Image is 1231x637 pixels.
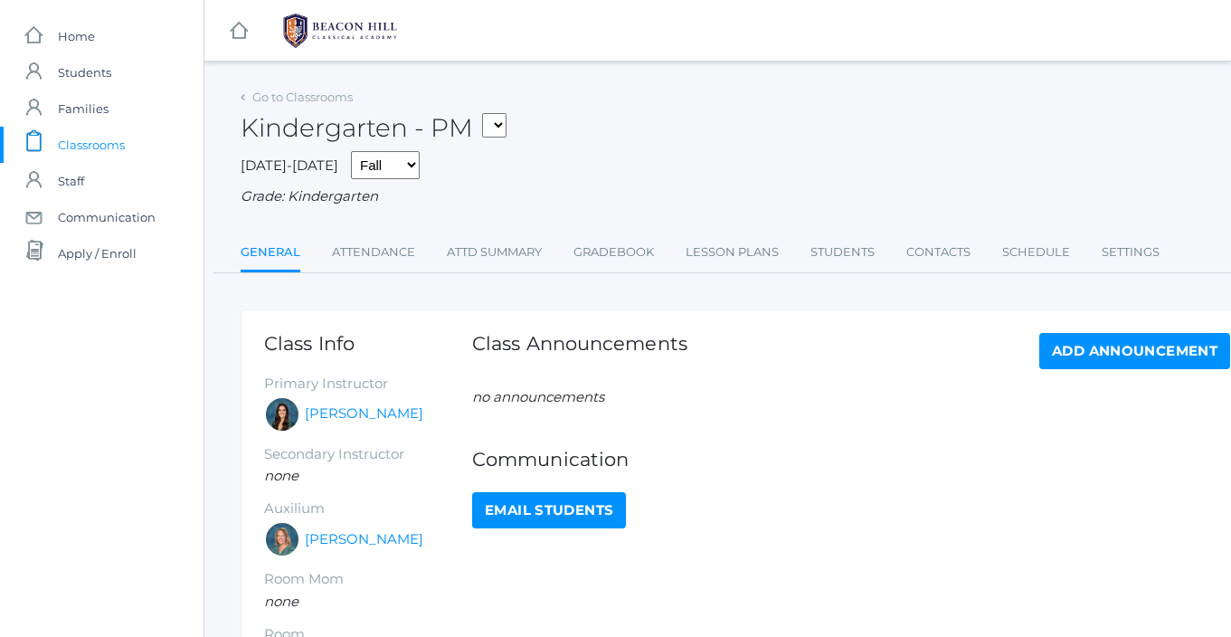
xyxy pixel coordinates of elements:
[264,467,298,484] em: none
[332,234,415,271] a: Attendance
[264,447,472,462] h5: Secondary Instructor
[305,404,423,424] a: [PERSON_NAME]
[58,163,84,199] span: Staff
[1002,234,1070,271] a: Schedule
[264,572,472,587] h5: Room Mom
[264,593,298,610] em: none
[573,234,654,271] a: Gradebook
[241,114,507,142] h2: Kindergarten - PM
[58,54,111,90] span: Students
[241,157,338,174] span: [DATE]-[DATE]
[58,127,125,163] span: Classrooms
[810,234,875,271] a: Students
[252,90,353,104] a: Go to Classrooms
[1102,234,1160,271] a: Settings
[264,501,472,517] h5: Auxilium
[472,388,604,405] em: no announcements
[58,90,109,127] span: Families
[264,396,300,433] div: Jordyn Dewey
[264,521,300,557] div: Maureen Doyle
[472,449,1230,470] h1: Communication
[241,234,300,273] a: General
[1039,333,1230,369] a: Add Announcement
[58,199,156,235] span: Communication
[264,376,472,392] h5: Primary Instructor
[447,234,542,271] a: Attd Summary
[906,234,971,271] a: Contacts
[472,333,687,365] h1: Class Announcements
[58,18,95,54] span: Home
[686,234,779,271] a: Lesson Plans
[272,8,408,53] img: 1_BHCALogos-05.png
[264,333,472,354] h1: Class Info
[58,235,137,271] span: Apply / Enroll
[472,492,626,528] a: Email Students
[305,529,423,550] a: [PERSON_NAME]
